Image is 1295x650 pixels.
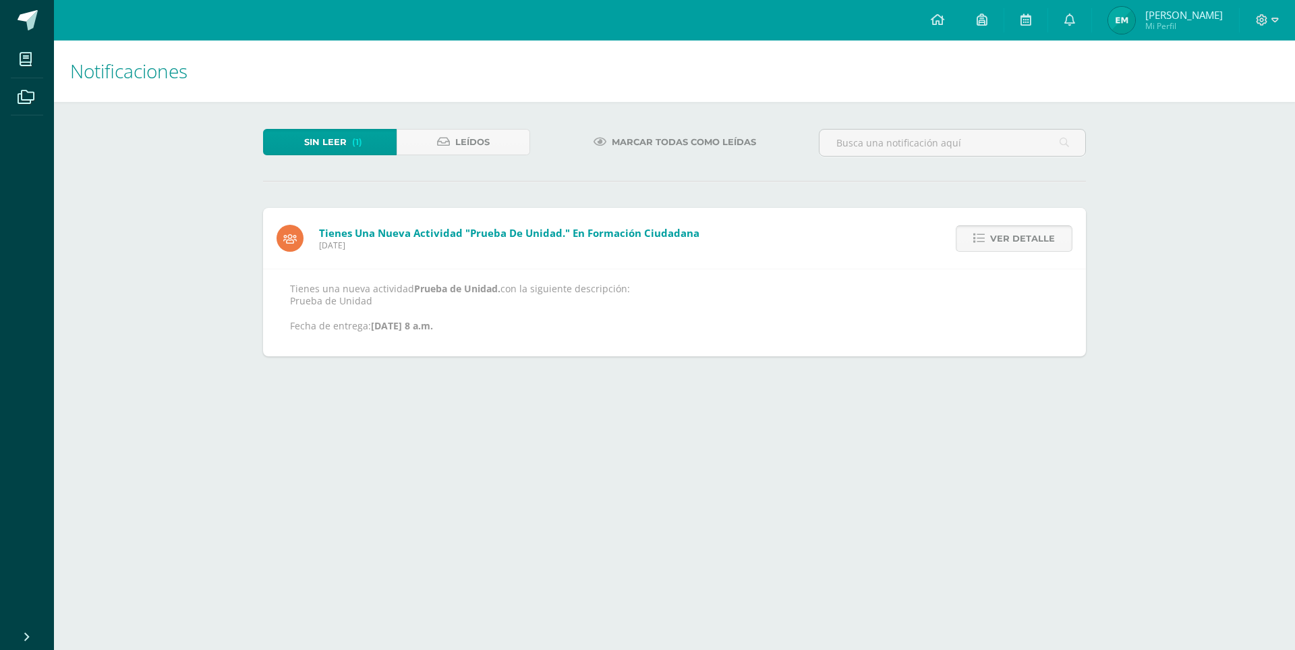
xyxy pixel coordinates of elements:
[990,226,1055,251] span: Ver detalle
[455,130,490,155] span: Leídos
[1145,20,1223,32] span: Mi Perfil
[414,282,500,295] strong: Prueba de Unidad.
[577,129,773,155] a: Marcar todas como leídas
[371,319,433,332] strong: [DATE] 8 a.m.
[1145,8,1223,22] span: [PERSON_NAME]
[319,240,699,251] span: [DATE]
[352,130,362,155] span: (1)
[819,130,1085,156] input: Busca una notificación aquí
[263,129,397,155] a: Sin leer(1)
[319,226,699,240] span: Tienes una nueva actividad "Prueba de Unidad." En Formación Ciudadana
[612,130,756,155] span: Marcar todas como leídas
[70,58,188,84] span: Notificaciones
[397,129,530,155] a: Leídos
[304,130,347,155] span: Sin leer
[1108,7,1135,34] img: 8c14a80406261e4038450a0cddff8716.png
[290,283,1059,332] p: Tienes una nueva actividad con la siguiente descripción: Prueba de Unidad Fecha de entrega:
